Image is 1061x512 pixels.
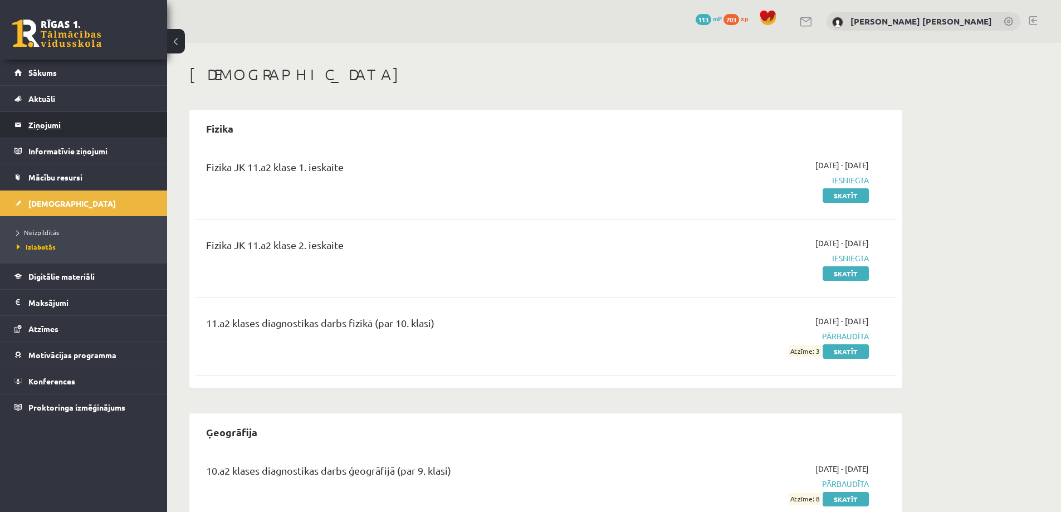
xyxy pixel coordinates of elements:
[14,60,153,85] a: Sākums
[823,266,869,281] a: Skatīt
[28,290,153,315] legend: Maksājumi
[28,324,58,334] span: Atzīmes
[659,252,869,264] span: Iesniegta
[815,159,869,171] span: [DATE] - [DATE]
[28,350,116,360] span: Motivācijas programma
[28,198,116,208] span: [DEMOGRAPHIC_DATA]
[696,14,722,23] a: 113 mP
[832,17,843,28] img: Juris Eduards Pleikšnis
[28,94,55,104] span: Aktuāli
[28,112,153,138] legend: Ziņojumi
[815,237,869,249] span: [DATE] - [DATE]
[206,463,642,484] div: 10.a2 klases diagnostikas darbs ģeogrāfijā (par 9. klasi)
[14,394,153,420] a: Proktoringa izmēģinājums
[28,402,125,412] span: Proktoringa izmēģinājums
[14,164,153,190] a: Mācību resursi
[206,315,642,336] div: 11.a2 klases diagnostikas darbs fizikā (par 10. klasi)
[14,290,153,315] a: Maksājumi
[14,368,153,394] a: Konferences
[823,188,869,203] a: Skatīt
[28,271,95,281] span: Digitālie materiāli
[28,138,153,164] legend: Informatīvie ziņojumi
[713,14,722,23] span: mP
[189,65,902,84] h1: [DEMOGRAPHIC_DATA]
[789,345,821,357] span: Atzīme: 3
[17,228,59,237] span: Neizpildītās
[206,159,642,180] div: Fizika JK 11.a2 klase 1. ieskaite
[823,344,869,359] a: Skatīt
[696,14,711,25] span: 113
[723,14,754,23] a: 703 xp
[789,493,821,505] span: Atzīme: 8
[723,14,739,25] span: 703
[815,463,869,475] span: [DATE] - [DATE]
[17,242,56,251] span: Izlabotās
[14,138,153,164] a: Informatīvie ziņojumi
[14,264,153,289] a: Digitālie materiāli
[850,16,992,27] a: [PERSON_NAME] [PERSON_NAME]
[14,342,153,368] a: Motivācijas programma
[14,86,153,111] a: Aktuāli
[17,227,156,237] a: Neizpildītās
[659,478,869,490] span: Pārbaudīta
[28,172,82,182] span: Mācību resursi
[17,242,156,252] a: Izlabotās
[195,115,245,142] h2: Fizika
[28,376,75,386] span: Konferences
[823,492,869,506] a: Skatīt
[14,191,153,216] a: [DEMOGRAPHIC_DATA]
[659,330,869,342] span: Pārbaudīta
[28,67,57,77] span: Sākums
[206,237,642,258] div: Fizika JK 11.a2 klase 2. ieskaite
[14,316,153,342] a: Atzīmes
[741,14,748,23] span: xp
[12,19,101,47] a: Rīgas 1. Tālmācības vidusskola
[815,315,869,327] span: [DATE] - [DATE]
[659,174,869,186] span: Iesniegta
[195,419,268,445] h2: Ģeogrāfija
[14,112,153,138] a: Ziņojumi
